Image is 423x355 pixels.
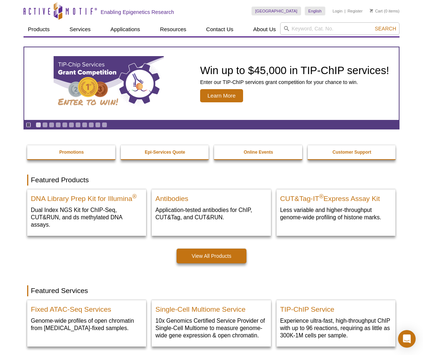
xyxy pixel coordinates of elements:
a: Go to slide 10 [95,122,101,128]
a: Go to slide 9 [88,122,94,128]
a: About Us [249,22,281,36]
h2: Fixed ATAC-Seq Services [31,302,142,313]
a: Go to slide 6 [69,122,74,128]
a: View All Products [177,249,246,263]
strong: Epi-Services Quote [145,150,185,155]
p: Dual Index NGS Kit for ChIP-Seq, CUT&RUN, and ds methylated DNA assays. [31,206,142,228]
strong: Customer Support [333,150,371,155]
a: Applications [106,22,145,36]
strong: Promotions [59,150,84,155]
a: Products [23,22,54,36]
h2: CUT&Tag-IT Express Assay Kit [280,191,392,202]
a: Promotions [27,145,116,159]
span: Learn More [200,89,243,102]
a: Services [65,22,95,36]
img: TIP-ChIP Services Grant Competition [54,56,164,111]
a: TIP-ChIP Service TIP-ChIP Service Experience ultra-fast, high-throughput ChIP with up to 96 react... [276,300,395,347]
a: Go to slide 3 [49,122,54,128]
a: English [305,7,325,15]
a: Single-Cell Multiome Servicee Single-Cell Multiome Service 10x Genomics Certified Service Provide... [152,300,271,347]
h2: Single-Cell Multiome Service [155,302,267,313]
button: Search [373,25,398,32]
a: Go to slide 11 [102,122,107,128]
p: Enter our TIP-ChIP services grant competition for your chance to win. [200,79,389,85]
h2: DNA Library Prep Kit for Illumina [31,191,142,202]
a: Go to slide 8 [82,122,87,128]
strong: Online Events [244,150,273,155]
a: Login [333,8,343,14]
p: Genome-wide profiles of open chromatin from [MEDICAL_DATA]-fixed samples. [31,317,142,332]
h2: Win up to $45,000 in TIP-ChIP services! [200,65,389,76]
a: Customer Support [308,145,397,159]
a: Epi-Services Quote [121,145,210,159]
h2: Featured Products [27,175,396,186]
a: Resources [156,22,191,36]
li: (0 items) [370,7,399,15]
a: CUT&Tag-IT® Express Assay Kit CUT&Tag-IT®Express Assay Kit Less variable and higher-throughput ge... [276,189,395,228]
a: Fixed ATAC-Seq Services Fixed ATAC-Seq Services Genome-wide profiles of open chromatin from [MEDI... [27,300,146,339]
li: | [344,7,346,15]
input: Keyword, Cat. No. [280,22,399,35]
article: TIP-ChIP Services Grant Competition [24,47,399,120]
a: TIP-ChIP Services Grant Competition Win up to $45,000 in TIP-ChIP services! Enter our TIP-ChIP se... [24,47,399,120]
a: DNA Library Prep Kit for Illumina DNA Library Prep Kit for Illumina® Dual Index NGS Kit for ChIP-... [27,189,146,236]
a: Online Events [214,145,303,159]
a: [GEOGRAPHIC_DATA] [252,7,301,15]
p: Less variable and higher-throughput genome-wide profiling of histone marks​. [280,206,392,221]
a: Cart [370,8,383,14]
a: All Antibodies Antibodies Application-tested antibodies for ChIP, CUT&Tag, and CUT&RUN. [152,189,271,228]
a: Go to slide 2 [42,122,48,128]
a: Go to slide 1 [36,122,41,128]
h2: TIP-ChIP Service [280,302,392,313]
p: Experience ultra-fast, high-throughput ChIP with up to 96 reactions, requiring as little as 300K-... [280,317,392,339]
span: Search [375,26,396,32]
a: Go to slide 7 [75,122,81,128]
img: Your Cart [370,9,373,12]
a: Contact Us [202,22,238,36]
h2: Enabling Epigenetics Research [101,9,174,15]
p: 10x Genomics Certified Service Provider of Single-Cell Multiome to measure genome-wide gene expre... [155,317,267,339]
p: Application-tested antibodies for ChIP, CUT&Tag, and CUT&RUN. [155,206,267,221]
a: Go to slide 5 [62,122,68,128]
h2: Antibodies [155,191,267,202]
a: Toggle autoplay [26,122,31,128]
div: Open Intercom Messenger [398,330,416,348]
sup: ® [319,193,323,200]
h2: Featured Services [27,285,396,296]
a: Go to slide 4 [55,122,61,128]
a: Register [347,8,362,14]
sup: ® [132,193,137,200]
